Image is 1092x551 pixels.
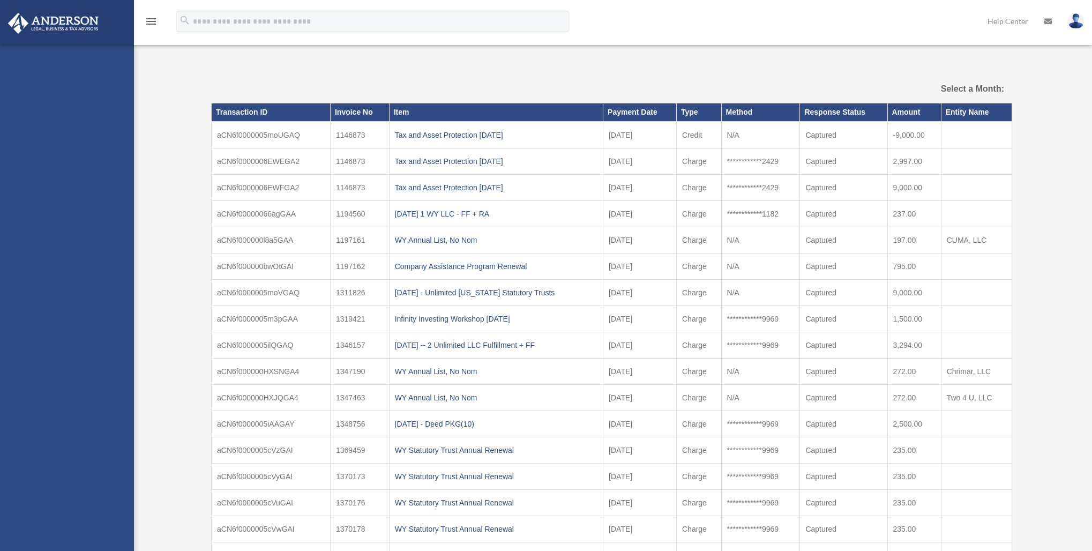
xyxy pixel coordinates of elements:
th: Entity Name [941,103,1012,122]
td: aCN6f0000005cVwGAI [212,516,331,542]
td: Captured [800,200,887,227]
td: Captured [800,489,887,516]
td: aCN6f0000005ilQGAQ [212,332,331,358]
td: 1370176 [330,489,389,516]
td: 1347463 [330,384,389,411]
td: [DATE] [603,306,677,332]
div: Company Assistance Program Renewal [395,259,597,274]
div: Tax and Asset Protection [DATE] [395,154,597,169]
td: Chrimar, LLC [941,358,1012,384]
td: 1146873 [330,122,389,148]
td: Charge [676,411,721,437]
td: aCN6f0000005cVzGAI [212,437,331,463]
div: WY Annual List, No Nom [395,390,597,405]
td: 272.00 [887,358,941,384]
div: Infinity Investing Workshop [DATE] [395,311,597,326]
i: search [179,14,191,26]
td: aCN6f000000l8a5GAA [212,227,331,253]
td: Captured [800,306,887,332]
div: WY Annual List, No Nom [395,364,597,379]
td: aCN6f0000005iAAGAY [212,411,331,437]
td: 235.00 [887,516,941,542]
td: 1346157 [330,332,389,358]
td: Captured [800,516,887,542]
td: Captured [800,253,887,279]
td: Charge [676,174,721,200]
td: [DATE] [603,253,677,279]
div: WY Statutory Trust Annual Renewal [395,469,597,484]
td: [DATE] [603,463,677,489]
td: [DATE] [603,489,677,516]
td: Charge [676,463,721,489]
img: User Pic [1068,13,1084,29]
th: Invoice No [330,103,389,122]
th: Method [721,103,800,122]
td: Charge [676,516,721,542]
td: [DATE] [603,122,677,148]
td: N/A [721,358,800,384]
td: 795.00 [887,253,941,279]
td: [DATE] [603,411,677,437]
td: aCN6f00000066agGAA [212,200,331,227]
label: Select a Month: [887,81,1004,96]
a: menu [145,19,158,28]
td: N/A [721,279,800,306]
td: [DATE] [603,174,677,200]
td: Charge [676,200,721,227]
div: [DATE] - Unlimited [US_STATE] Statutory Trusts [395,285,597,300]
td: 1347190 [330,358,389,384]
div: WY Statutory Trust Annual Renewal [395,495,597,510]
td: Two 4 U, LLC [941,384,1012,411]
div: [DATE] 1 WY LLC - FF + RA [395,206,597,221]
td: 1319421 [330,306,389,332]
td: aCN6f000000bwOtGAI [212,253,331,279]
td: Credit [676,122,721,148]
td: 1146873 [330,148,389,174]
td: 1370178 [330,516,389,542]
td: [DATE] [603,384,677,411]
td: N/A [721,253,800,279]
td: aCN6f0000005m3pGAA [212,306,331,332]
td: Captured [800,411,887,437]
td: Charge [676,384,721,411]
td: CUMA, LLC [941,227,1012,253]
td: Charge [676,148,721,174]
td: [DATE] [603,358,677,384]
td: 1369459 [330,437,389,463]
td: 1194560 [330,200,389,227]
td: 235.00 [887,437,941,463]
div: Tax and Asset Protection [DATE] [395,128,597,143]
td: 1370173 [330,463,389,489]
td: Captured [800,437,887,463]
td: Captured [800,463,887,489]
td: Charge [676,437,721,463]
td: aCN6f0000005moVGAQ [212,279,331,306]
td: N/A [721,122,800,148]
td: 1311826 [330,279,389,306]
td: 237.00 [887,200,941,227]
td: [DATE] [603,200,677,227]
td: Captured [800,174,887,200]
td: [DATE] [603,437,677,463]
td: 3,294.00 [887,332,941,358]
i: menu [145,15,158,28]
td: aCN6f0000006EWFGA2 [212,174,331,200]
td: 9,000.00 [887,279,941,306]
td: 1348756 [330,411,389,437]
th: Item [389,103,603,122]
td: aCN6f0000006EWEGA2 [212,148,331,174]
td: Captured [800,122,887,148]
td: [DATE] [603,227,677,253]
td: Captured [800,227,887,253]
th: Transaction ID [212,103,331,122]
div: WY Statutory Trust Annual Renewal [395,522,597,537]
td: 2,997.00 [887,148,941,174]
td: Charge [676,332,721,358]
td: [DATE] [603,516,677,542]
td: Charge [676,227,721,253]
td: aCN6f0000005cVuGAI [212,489,331,516]
td: Captured [800,279,887,306]
td: [DATE] [603,332,677,358]
img: Anderson Advisors Platinum Portal [5,13,102,34]
td: [DATE] [603,279,677,306]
